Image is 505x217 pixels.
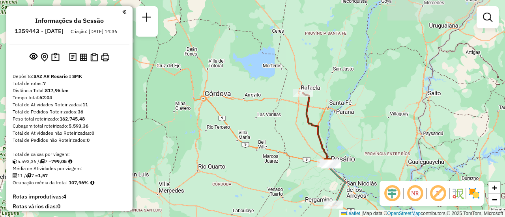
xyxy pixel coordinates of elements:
[13,159,17,164] i: Cubagem total roteirizado
[99,52,111,63] button: Imprimir Rotas
[90,180,94,185] em: Média calculada utilizando a maior ocupação (%Peso ou %Cubagem) de cada rota da sessão. Rotas cro...
[451,187,464,200] img: Fluxo de ruas
[51,158,67,164] strong: 799,05
[13,130,126,137] div: Total de Atividades não Roteirizadas:
[122,7,126,16] a: Clique aqui para minimizar o painel
[68,159,72,164] i: Meta Caixas/viagem: 652,00 Diferença: 147,05
[13,173,17,178] i: Total de Atividades
[39,95,52,100] strong: 62:04
[387,211,421,216] a: OpenStreetMap
[480,9,496,25] a: Exibir filtros
[13,158,126,165] div: 5.593,36 / 7 =
[89,52,99,63] button: Visualizar Romaneio
[406,184,425,203] span: Ocultar NR
[13,137,126,144] div: Total de Pedidos não Roteirizados:
[13,108,126,115] div: Total de Pedidos Roteirizados:
[63,193,66,200] strong: 4
[13,115,126,122] div: Peso total roteirizado:
[13,87,126,94] div: Distância Total:
[87,137,90,143] strong: 0
[13,73,126,80] div: Depósito:
[341,211,360,216] a: Leaflet
[139,9,155,27] a: Nova sessão e pesquisa
[69,180,89,185] strong: 107,96%
[39,51,50,63] button: Centralizar mapa no depósito ou ponto de apoio
[13,165,126,172] div: Média de Atividades por viagem:
[488,182,500,194] a: Zoom in
[13,193,126,200] h4: Rotas improdutivas:
[13,180,67,185] span: Ocupação média da frota:
[50,51,61,63] button: Painel de Sugestão
[26,173,31,178] i: Total de rotas
[45,87,69,93] strong: 817,96 km
[492,195,497,204] span: −
[28,51,39,63] button: Exibir sessão original
[92,130,94,136] strong: 0
[13,122,126,130] div: Cubagem total roteirizado:
[57,203,60,210] strong: 0
[78,52,89,62] button: Visualizar relatório de Roteirização
[383,184,402,203] span: Ocultar deslocamento
[13,203,126,210] h4: Rotas vários dias:
[323,158,333,168] img: SAZ AR Rosario I SMK
[43,80,46,86] strong: 7
[339,210,505,217] div: Map data © contributors,© 2025 TomTom, Microsoft
[69,123,88,129] strong: 5.593,36
[38,172,48,178] strong: 1,57
[39,159,45,164] i: Total de rotas
[82,102,88,108] strong: 11
[67,51,78,63] button: Logs desbloquear sessão
[35,17,104,24] h4: Informações da Sessão
[78,109,83,115] strong: 36
[13,151,126,158] div: Total de caixas por viagem:
[13,101,126,108] div: Total de Atividades Roteirizadas:
[13,94,126,101] div: Tempo total:
[492,183,497,193] span: +
[60,116,85,122] strong: 162.745,48
[488,194,500,206] a: Zoom out
[361,211,363,216] span: |
[13,172,126,179] div: 11 / 7 =
[67,28,120,35] div: Criação: [DATE] 14:36
[468,187,481,200] img: Exibir/Ocultar setores
[428,184,447,203] span: Exibir rótulo
[15,28,64,35] h6: 1259443 - [DATE]
[13,80,126,87] div: Total de rotas:
[34,73,82,79] strong: SAZ AR Rosario I SMK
